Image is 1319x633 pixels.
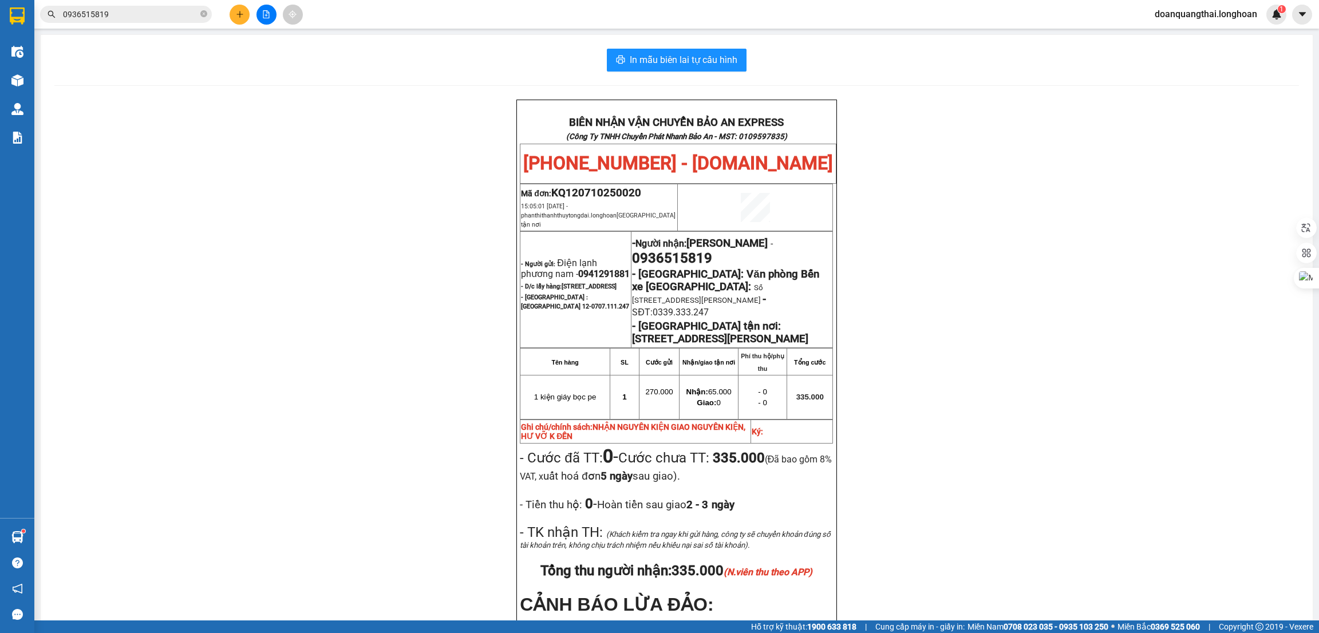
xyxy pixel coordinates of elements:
input: Tìm tên, số ĐT hoặc mã đơn [63,8,198,21]
strong: (Công Ty TNHH Chuyển Phát Nhanh Bảo An - MST: 0109597835) [566,132,787,141]
img: warehouse-icon [11,103,23,115]
span: uất hoá đơn sau giao). [543,470,680,482]
span: 0936515819 [632,250,712,266]
span: aim [289,10,297,18]
img: warehouse-icon [11,46,23,58]
strong: 335.000 [713,450,765,466]
span: message [12,609,23,620]
strong: 0 [582,496,593,512]
em: (N.viên thu theo APP) [724,567,812,577]
span: Hỗ trợ kỹ thuật: [751,620,856,633]
span: Số [STREET_ADDRESS][PERSON_NAME] [632,283,763,304]
span: | [1209,620,1210,633]
span: Tổng thu người nhận: [540,563,812,579]
span: Mã đơn: [521,189,641,198]
span: NHẬN NGUYÊN KIỆN GIAO NGUYÊN KIỆN, HƯ VỠ K ĐỀN [521,422,745,441]
sup: 1 [1278,5,1286,13]
span: Hoàn tiền sau giao [597,499,734,511]
strong: 0708 023 035 - 0935 103 250 [1004,622,1108,631]
span: 0941291881 [578,268,630,279]
span: - [603,445,618,467]
img: warehouse-icon [11,74,23,86]
span: 15:05:01 [DATE] - [521,203,676,228]
strong: 0 [603,445,613,467]
button: file-add [256,5,277,25]
strong: Tổng cước [794,359,826,366]
span: close-circle [200,9,207,20]
span: copyright [1255,623,1263,631]
span: - Cước đã TT: [520,450,618,466]
span: 0707.111.247 [591,303,629,310]
span: 0339.333.247 [653,307,709,318]
strong: BIÊN NHẬN VẬN CHUYỂN BẢO AN EXPRESS [569,116,784,129]
span: Miền Nam [967,620,1108,633]
span: (Đã bao gồm 8% VAT, x [520,454,832,482]
span: 1 [1279,5,1284,13]
span: 335.000 [672,563,812,579]
span: - [763,293,766,306]
span: close-circle [200,10,207,17]
img: solution-icon [11,132,23,144]
span: - 0 [758,387,767,396]
button: plus [230,5,250,25]
img: warehouse-icon [11,531,23,543]
span: Người nhận: [635,238,768,249]
span: KQ120710250020 [551,187,641,199]
strong: Tên hàng [551,359,578,366]
span: 335.000 [796,393,824,401]
strong: Ký: [752,427,763,436]
strong: - D/c lấy hàng: [521,283,617,290]
span: printer [616,55,625,66]
span: - 0 [758,398,767,407]
strong: 2 - 3 [686,499,734,511]
img: logo-vxr [10,7,25,25]
strong: SL [621,359,629,366]
span: Miền Bắc [1117,620,1200,633]
strong: Giao: [697,398,716,407]
span: doanquangthai.longhoan [1146,7,1266,21]
span: [PHONE_NUMBER] - [DOMAIN_NAME] [523,152,833,174]
span: Cung cấp máy in - giấy in: [875,620,965,633]
span: - Tiền thu hộ: [520,499,582,511]
span: phanthithanhthuytongdai.longhoan [521,212,676,228]
span: ⚪️ [1111,624,1115,629]
span: 1 [622,393,626,401]
span: Điện lạnh phương nam - [521,258,630,279]
strong: - [632,237,768,250]
span: caret-down [1297,9,1308,19]
span: search [48,10,56,18]
strong: Cước gửi [646,359,673,366]
span: - [GEOGRAPHIC_DATA]: Văn phòng Bến xe [GEOGRAPHIC_DATA]: [632,268,819,293]
strong: Nhận/giao tận nơi [682,359,735,366]
span: [STREET_ADDRESS] [562,283,617,290]
span: - [GEOGRAPHIC_DATA] : [GEOGRAPHIC_DATA] 12- [521,294,629,310]
span: - [582,496,734,512]
span: In mẫu biên lai tự cấu hình [630,53,737,67]
span: Cước chưa TT: [520,450,832,483]
strong: 1900 633 818 [807,622,856,631]
span: | [865,620,867,633]
span: 1 kiện giáy bọc pe [534,393,597,401]
span: SĐT: [632,307,653,318]
span: 65.000 [686,387,732,396]
strong: Ghi chú/chính sách: [521,422,745,441]
span: plus [236,10,244,18]
strong: - Người gửi: [521,260,555,268]
span: ngày [712,499,734,511]
span: (Khách kiểm tra ngay khi gửi hàng, công ty sẽ chuyển khoản đúng số tài khoản trên, không chịu trá... [520,530,830,549]
span: [PERSON_NAME] [686,237,768,250]
strong: [STREET_ADDRESS][PERSON_NAME] [632,333,808,345]
span: CẢNH BÁO LỪA ĐẢO: [520,594,713,615]
strong: Phí thu hộ/phụ thu [741,353,784,372]
span: 0 [697,398,720,407]
span: 270.000 [645,387,673,396]
span: question-circle [12,557,23,568]
sup: 1 [22,529,25,533]
strong: 5 ngày [601,470,633,482]
button: aim [283,5,303,25]
strong: 0369 525 060 [1151,622,1200,631]
span: - [768,238,773,249]
img: icon-new-feature [1271,9,1282,19]
strong: Nhận: [686,387,708,396]
span: notification [12,583,23,594]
